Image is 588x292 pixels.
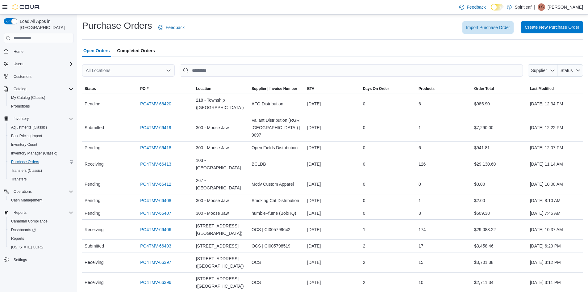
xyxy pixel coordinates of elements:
[9,94,48,101] a: My Catalog (Classic)
[9,150,73,157] span: Inventory Manager (Classic)
[419,242,423,250] span: 17
[14,61,23,66] span: Users
[363,160,365,168] span: 0
[305,84,360,94] button: ETA
[6,132,76,140] button: Bulk Pricing Import
[419,180,421,188] span: 0
[528,121,583,134] div: [DATE] 12:22 PM
[11,198,42,203] span: Cash Management
[11,133,42,138] span: Bulk Pricing Import
[9,176,73,183] span: Transfers
[363,144,365,151] span: 0
[85,100,100,108] span: Pending
[140,226,171,233] a: PO4TMV-66406
[85,209,100,217] span: Pending
[249,276,305,289] div: OCS
[156,21,187,34] a: Feedback
[534,3,535,11] p: |
[305,223,360,236] div: [DATE]
[9,176,29,183] a: Transfers
[11,236,24,241] span: Reports
[305,194,360,207] div: [DATE]
[249,194,305,207] div: Smoking Cat Distribution
[467,4,486,10] span: Feedback
[472,194,527,207] div: $2.00
[180,64,523,77] input: This is a search bar. After typing your query, hit enter to filter the results lower in the page.
[472,98,527,110] div: $985.90
[249,142,305,154] div: Open Fields Distribution
[528,178,583,190] div: [DATE] 10:00 AM
[1,208,76,217] button: Reports
[419,144,421,151] span: 6
[363,124,365,131] span: 0
[9,132,73,140] span: Bulk Pricing Import
[11,177,27,182] span: Transfers
[9,197,73,204] span: Cash Management
[305,207,360,219] div: [DATE]
[83,44,110,57] span: Open Orders
[11,48,26,55] a: Home
[11,209,73,216] span: Reports
[1,72,76,81] button: Customers
[528,64,557,77] button: Supplier
[249,178,305,190] div: Motiv Custom Apparel
[6,166,76,175] button: Transfers (Classic)
[9,197,45,204] a: Cash Management
[11,115,31,122] button: Inventory
[85,226,103,233] span: Receiving
[9,226,38,234] a: Dashboards
[9,141,40,148] a: Inventory Count
[11,125,47,130] span: Adjustments (Classic)
[138,84,193,94] button: PO #
[528,207,583,219] div: [DATE] 7:46 AM
[14,257,27,262] span: Settings
[166,68,171,73] button: Open list of options
[11,142,37,147] span: Inventory Count
[140,197,171,204] a: PO4TMV-66408
[419,259,423,266] span: 15
[9,158,73,166] span: Purchase Orders
[528,276,583,289] div: [DATE] 3:11 PM
[11,168,42,173] span: Transfers (Classic)
[82,84,138,94] button: Status
[538,3,545,11] div: Lorrie S
[85,180,100,188] span: Pending
[140,180,171,188] a: PO4TMV-66412
[249,98,305,110] div: AFG Distribution
[85,144,100,151] span: Pending
[457,1,488,13] a: Feedback
[472,256,527,269] div: $3,701.38
[9,218,50,225] a: Canadian Compliance
[249,240,305,252] div: OCS | CI005798519
[11,85,29,93] button: Catalog
[528,194,583,207] div: [DATE] 8:10 AM
[561,68,573,73] span: Status
[6,234,76,243] button: Reports
[6,196,76,205] button: Cash Management
[419,197,421,204] span: 1
[85,259,103,266] span: Receiving
[305,158,360,170] div: [DATE]
[196,96,247,111] span: 218 - Township ([GEOGRAPHIC_DATA])
[466,24,510,31] span: Import Purchase Order
[528,158,583,170] div: [DATE] 11:14 AM
[140,209,171,217] a: PO4TMV-66407
[11,256,29,264] a: Settings
[472,84,527,94] button: Order Total
[9,124,73,131] span: Adjustments (Classic)
[196,209,229,217] span: 300 - Moose Jaw
[515,3,532,11] p: Spiritleaf
[305,121,360,134] div: [DATE]
[9,218,73,225] span: Canadian Compliance
[11,115,73,122] span: Inventory
[11,256,73,264] span: Settings
[539,3,544,11] span: LS
[6,149,76,158] button: Inventory Manager (Classic)
[472,207,527,219] div: $509.38
[196,124,229,131] span: 300 - Moose Jaw
[249,158,305,170] div: BCLDB
[305,98,360,110] div: [DATE]
[474,86,494,91] span: Order Total
[363,279,365,286] span: 2
[9,167,73,174] span: Transfers (Classic)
